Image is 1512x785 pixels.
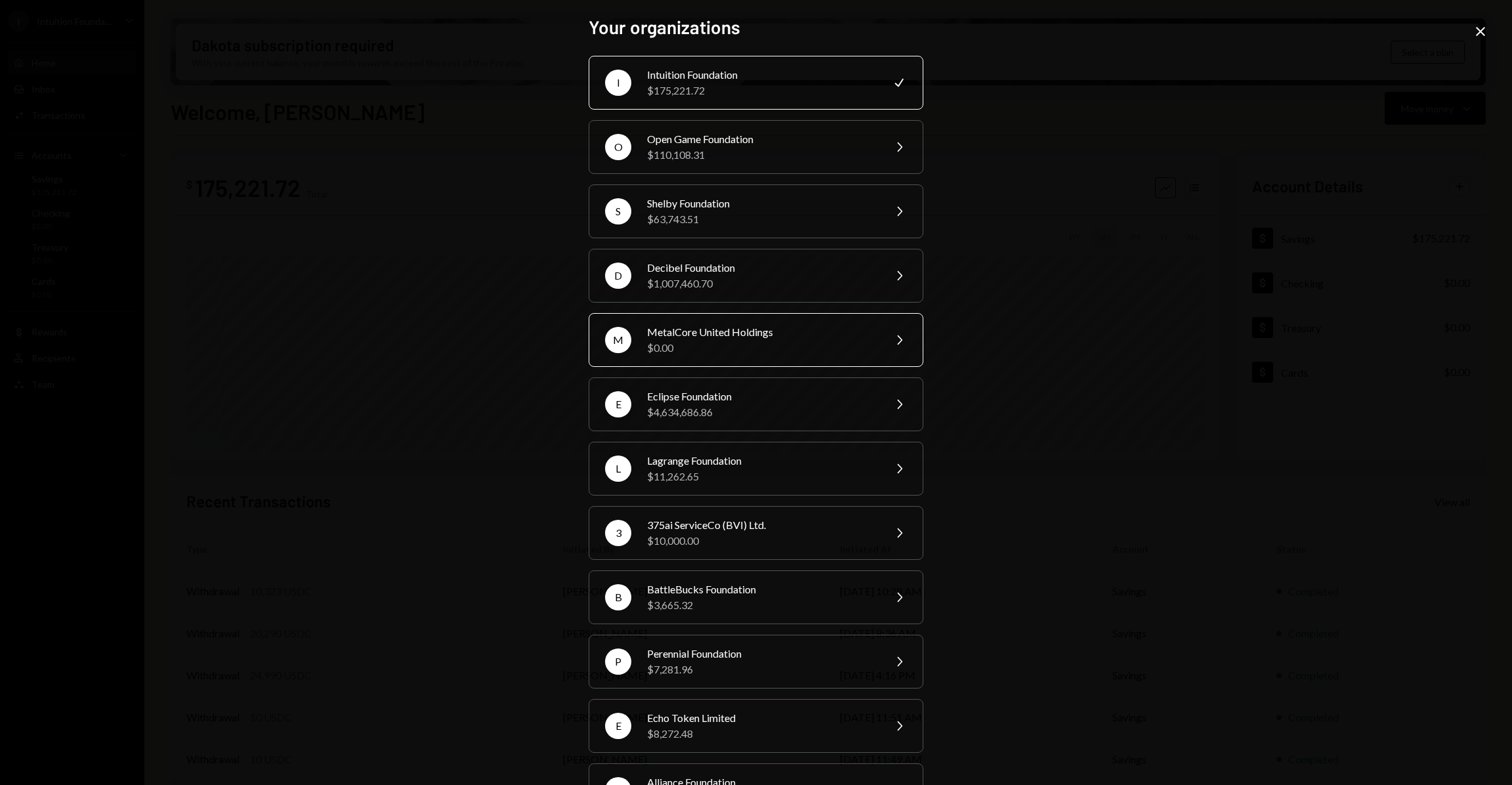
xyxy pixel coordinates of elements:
[647,710,875,726] div: Echo Token Limited
[605,584,631,610] div: B
[647,389,875,404] div: Eclipse Foundation
[589,699,923,753] button: EEcho Token Limited$8,272.48
[647,276,875,291] div: $1,007,460.70
[605,327,631,353] div: M
[647,340,875,356] div: $0.00
[647,260,875,276] div: Decibel Foundation
[605,198,631,224] div: S
[589,635,923,689] button: PPerennial Foundation$7,281.96
[647,533,875,549] div: $10,000.00
[589,14,923,40] h2: Your organizations
[589,506,923,560] button: 3375ai ServiceCo (BVI) Ltd.$10,000.00
[605,134,631,160] div: O
[605,648,631,675] div: P
[647,147,875,163] div: $110,108.31
[647,211,875,227] div: $63,743.51
[589,377,923,431] button: EEclipse Foundation$4,634,686.86
[647,469,875,484] div: $11,262.65
[605,520,631,546] div: 3
[647,324,875,340] div: MetalCore United Holdings
[589,442,923,496] button: LLagrange Foundation$11,262.65
[589,120,923,174] button: OOpen Game Foundation$110,108.31
[647,404,875,420] div: $4,634,686.86
[605,456,631,482] div: L
[589,313,923,367] button: MMetalCore United Holdings$0.00
[647,662,875,677] div: $7,281.96
[647,83,875,98] div: $175,221.72
[589,56,923,110] button: IIntuition Foundation$175,221.72
[647,67,875,83] div: Intuition Foundation
[647,582,875,597] div: BattleBucks Foundation
[589,249,923,303] button: DDecibel Foundation$1,007,460.70
[647,131,875,147] div: Open Game Foundation
[605,713,631,739] div: E
[589,570,923,624] button: BBattleBucks Foundation$3,665.32
[647,453,875,469] div: Lagrange Foundation
[605,263,631,289] div: D
[647,646,875,662] div: Perennial Foundation
[647,196,875,211] div: Shelby Foundation
[605,70,631,96] div: I
[647,517,875,533] div: 375ai ServiceCo (BVI) Ltd.
[647,726,875,742] div: $8,272.48
[605,391,631,417] div: E
[647,597,875,613] div: $3,665.32
[589,184,923,238] button: SShelby Foundation$63,743.51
